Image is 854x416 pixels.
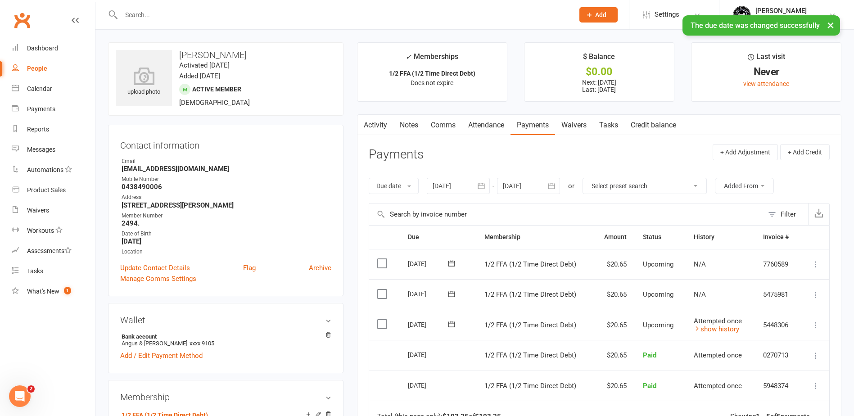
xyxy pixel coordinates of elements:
td: $20.65 [593,340,635,371]
img: thumb_image1623296242.png [733,6,751,24]
div: Dashboard [27,45,58,52]
a: Archive [309,262,331,273]
span: Active member [192,86,241,93]
div: Payments [27,105,55,113]
div: Email [122,157,331,166]
span: 1 [64,287,71,294]
p: Next: [DATE] Last: [DATE] [533,79,666,93]
a: Assessments [12,241,95,261]
span: 1/2 FFA (1/2 Time Direct Debt) [484,382,576,390]
button: Due date [369,178,419,194]
div: [DATE] [408,378,449,392]
strong: 0438490006 [122,183,331,191]
a: Tasks [593,115,624,136]
input: Search... [118,9,568,21]
div: $ Balance [583,51,615,67]
a: Payments [12,99,95,119]
li: Angus & [PERSON_NAME] [120,332,331,348]
input: Search by invoice number [369,203,764,225]
a: Payments [511,115,555,136]
div: Member Number [122,212,331,220]
div: Memberships [406,51,458,68]
th: History [686,226,755,249]
div: or [568,181,574,191]
h3: Membership [120,392,331,402]
a: Add / Edit Payment Method [120,350,203,361]
strong: 2494. [122,219,331,227]
th: Status [635,226,685,249]
a: What's New1 [12,281,95,302]
td: $20.65 [593,310,635,340]
button: + Add Credit [780,144,830,160]
th: Invoice # [755,226,800,249]
a: Messages [12,140,95,160]
strong: 1/2 FFA (1/2 Time Direct Debt) [389,70,475,77]
a: Workouts [12,221,95,241]
a: Reports [12,119,95,140]
a: Attendance [462,115,511,136]
div: Tasks [27,267,43,275]
button: × [822,15,839,35]
div: Waivers [27,207,49,214]
span: Paid [643,382,656,390]
div: [DATE] [408,257,449,271]
span: N/A [694,260,706,268]
span: Upcoming [643,321,673,329]
div: Date of Birth [122,230,331,238]
th: Amount [593,226,635,249]
a: Automations [12,160,95,180]
strong: [DATE] [122,237,331,245]
a: view attendance [743,80,789,87]
a: Update Contact Details [120,262,190,273]
th: Due [400,226,477,249]
a: Calendar [12,79,95,99]
a: People [12,59,95,79]
div: upload photo [116,67,172,97]
span: Upcoming [643,260,673,268]
div: [DATE] [408,287,449,301]
span: Settings [655,5,679,25]
span: 1/2 FFA (1/2 Time Direct Debt) [484,321,576,329]
td: 0270713 [755,340,800,371]
span: 1/2 FFA (1/2 Time Direct Debt) [484,290,576,298]
strong: [STREET_ADDRESS][PERSON_NAME] [122,201,331,209]
button: Added From [715,178,774,194]
div: Location [122,248,331,256]
span: Attempted once [694,317,742,325]
a: Dashboard [12,38,95,59]
h3: [PERSON_NAME] [116,50,336,60]
div: [PERSON_NAME] [755,7,807,15]
span: Add [595,11,606,18]
span: 2 [27,385,35,393]
a: Flag [243,262,256,273]
h3: Payments [369,148,424,162]
div: [DATE] [408,317,449,331]
time: Activated [DATE] [179,61,230,69]
div: The due date was changed successfully [682,15,840,36]
div: People [27,65,47,72]
td: $20.65 [593,249,635,280]
a: Manage Comms Settings [120,273,196,284]
div: Last visit [748,51,785,67]
a: Notes [393,115,425,136]
strong: Bank account [122,333,327,340]
div: Reports [27,126,49,133]
div: Black Iron Gym [755,15,807,23]
i: ✓ [406,53,411,61]
span: N/A [694,290,706,298]
a: show history [694,325,739,333]
a: Tasks [12,261,95,281]
span: Attempted once [694,382,742,390]
a: Credit balance [624,115,682,136]
td: 5448306 [755,310,800,340]
span: 1/2 FFA (1/2 Time Direct Debt) [484,351,576,359]
span: 1/2 FFA (1/2 Time Direct Debt) [484,260,576,268]
a: Activity [357,115,393,136]
button: + Add Adjustment [713,144,778,160]
div: Address [122,193,331,202]
div: What's New [27,288,59,295]
time: Added [DATE] [179,72,220,80]
span: Upcoming [643,290,673,298]
a: Waivers [555,115,593,136]
div: Calendar [27,85,52,92]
